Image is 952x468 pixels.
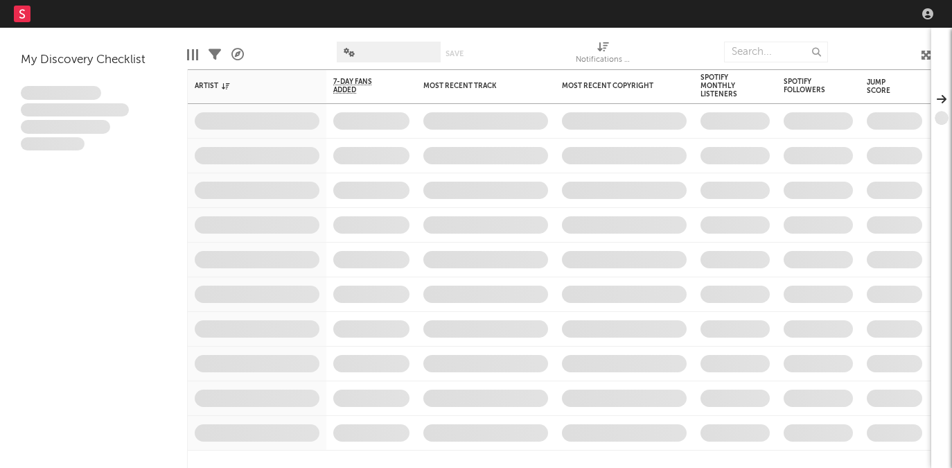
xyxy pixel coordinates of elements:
[209,35,221,75] div: Filters
[867,78,901,95] div: Jump Score
[562,82,666,90] div: Most Recent Copyright
[333,78,389,94] span: 7-Day Fans Added
[231,35,244,75] div: A&R Pipeline
[423,82,527,90] div: Most Recent Track
[195,82,299,90] div: Artist
[21,103,129,117] span: Integer aliquet in purus et
[21,120,110,134] span: Praesent ac interdum
[187,35,198,75] div: Edit Columns
[576,35,631,75] div: Notifications (Artist)
[576,52,631,69] div: Notifications (Artist)
[21,86,101,100] span: Lorem ipsum dolor
[446,50,464,58] button: Save
[724,42,828,62] input: Search...
[700,73,749,98] div: Spotify Monthly Listeners
[21,52,166,69] div: My Discovery Checklist
[784,78,832,94] div: Spotify Followers
[21,137,85,151] span: Aliquam viverra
